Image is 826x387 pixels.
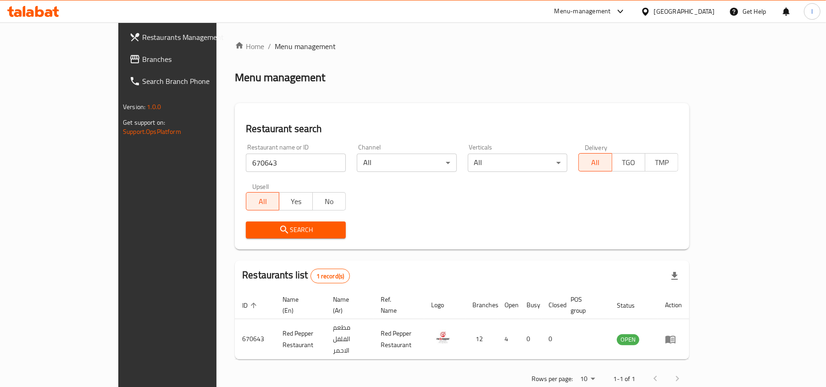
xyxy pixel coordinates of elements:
[613,373,635,385] p: 1-1 of 1
[147,101,161,113] span: 1.0.0
[235,291,689,359] table: enhanced table
[520,291,542,319] th: Busy
[542,319,564,359] td: 0
[571,294,599,316] span: POS group
[122,26,256,48] a: Restaurants Management
[532,373,573,385] p: Rows per page:
[242,268,350,283] h2: Restaurants list
[654,6,715,17] div: [GEOGRAPHIC_DATA]
[357,154,457,172] div: All
[645,153,678,171] button: TMP
[466,319,498,359] td: 12
[279,192,312,210] button: Yes
[283,294,315,316] span: Name (En)
[122,70,256,92] a: Search Branch Phone
[466,291,498,319] th: Branches
[578,153,612,171] button: All
[311,272,350,281] span: 1 record(s)
[268,41,271,52] li: /
[310,269,350,283] div: Total records count
[649,156,675,169] span: TMP
[235,41,689,52] nav: breadcrumb
[250,195,276,208] span: All
[498,291,520,319] th: Open
[373,319,424,359] td: Red Pepper Restaurant
[664,265,686,287] div: Export file
[246,221,346,238] button: Search
[577,372,599,386] div: Rows per page:
[612,153,645,171] button: TGO
[235,70,325,85] h2: Menu management
[658,291,689,319] th: Action
[246,192,279,210] button: All
[122,48,256,70] a: Branches
[123,126,181,138] a: Support.OpsPlatform
[616,156,642,169] span: TGO
[312,192,346,210] button: No
[381,294,413,316] span: Ref. Name
[424,291,466,319] th: Logo
[617,300,647,311] span: Status
[142,32,249,43] span: Restaurants Management
[275,41,336,52] span: Menu management
[283,195,309,208] span: Yes
[253,224,338,236] span: Search
[316,195,342,208] span: No
[123,101,145,113] span: Version:
[811,6,813,17] span: l
[123,116,165,128] span: Get support on:
[252,183,269,189] label: Upsell
[585,144,608,150] label: Delivery
[468,154,568,172] div: All
[246,154,346,172] input: Search for restaurant name or ID..
[665,334,682,345] div: Menu
[582,156,608,169] span: All
[498,319,520,359] td: 4
[326,319,374,359] td: مطعم الفلفل الاحمر
[554,6,611,17] div: Menu-management
[520,319,542,359] td: 0
[617,334,639,345] span: OPEN
[246,122,678,136] h2: Restaurant search
[432,326,455,349] img: Red Pepper Restaurant
[542,291,564,319] th: Closed
[242,300,260,311] span: ID
[333,294,363,316] span: Name (Ar)
[275,319,326,359] td: Red Pepper Restaurant
[142,54,249,65] span: Branches
[142,76,249,87] span: Search Branch Phone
